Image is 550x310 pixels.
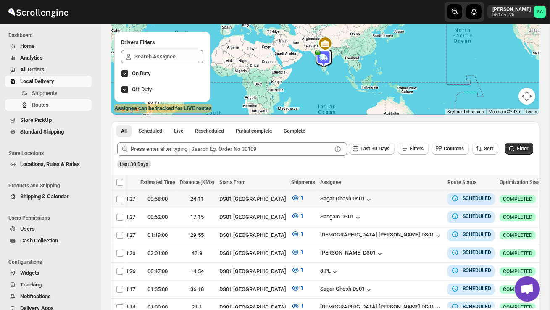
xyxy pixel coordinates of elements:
[121,128,127,134] span: All
[451,230,491,239] button: SCHEDULED
[120,161,148,167] span: Last 30 Days
[140,285,175,294] div: 01:35:00
[8,150,95,157] span: Store Locations
[361,146,389,152] span: Last 30 Days
[5,87,92,99] button: Shipments
[451,266,491,275] button: SCHEDULED
[447,179,476,185] span: Route Status
[32,90,58,96] span: Shipments
[20,117,52,123] span: Store PickUp
[5,52,92,64] button: Analytics
[5,40,92,52] button: Home
[180,179,214,185] span: Distance (KMs)
[236,128,272,134] span: Partial complete
[291,179,315,185] span: Shipments
[320,250,384,258] button: [PERSON_NAME] DS01
[284,128,305,134] span: Complete
[132,70,150,76] span: On Duty
[320,213,362,222] button: Sangam DS01
[140,249,175,257] div: 02:01:00
[503,268,532,275] span: COMPLETED
[472,143,498,155] button: Sort
[5,99,92,111] button: Routes
[180,285,214,294] div: 36.18
[487,5,547,18] button: User menu
[140,231,175,239] div: 01:19:00
[140,213,175,221] div: 00:52:00
[5,279,92,291] button: Tracking
[463,268,491,273] b: SCHEDULED
[20,226,35,232] span: Users
[320,268,339,276] button: 3 PL
[20,193,69,200] span: Shipping & Calendar
[300,267,303,273] span: 1
[20,78,54,84] span: Local Delivery
[180,231,214,239] div: 29.55
[503,214,532,221] span: COMPLETED
[286,191,308,205] button: 1
[463,304,491,310] b: SCHEDULED
[219,195,286,203] div: DS01 [GEOGRAPHIC_DATA]
[134,50,203,63] input: Search Assignee
[300,303,303,309] span: 1
[503,250,532,257] span: COMPLETED
[286,209,308,223] button: 1
[131,142,332,156] input: Press enter after typing | Search Eg. Order No 30109
[534,6,546,18] span: Sanjay chetri
[300,285,303,291] span: 1
[20,270,39,276] span: Widgets
[174,128,183,134] span: Live
[219,249,286,257] div: DS01 [GEOGRAPHIC_DATA]
[300,213,303,219] span: 1
[410,146,424,152] span: Filters
[219,285,286,294] div: DS01 [GEOGRAPHIC_DATA]
[5,191,92,202] button: Shipping & Calendar
[116,125,132,137] button: All routes
[320,286,373,294] button: Sagar Ghosh Ds01
[320,231,442,240] button: [DEMOGRAPHIC_DATA] [PERSON_NAME] DS01
[8,32,95,39] span: Dashboard
[5,158,92,170] button: Locations, Rules & Rates
[463,195,491,201] b: SCHEDULED
[525,109,537,114] a: Terms (opens in new tab)
[5,223,92,235] button: Users
[20,293,51,299] span: Notifications
[320,195,373,204] button: Sagar Ghosh Ds01
[286,281,308,295] button: 1
[5,267,92,279] button: Widgets
[463,250,491,255] b: SCHEDULED
[286,245,308,259] button: 1
[180,213,214,221] div: 17.15
[300,194,303,201] span: 1
[444,146,464,152] span: Columns
[20,129,64,135] span: Standard Shipping
[140,267,175,276] div: 00:47:00
[398,143,429,155] button: Filters
[219,213,286,221] div: DS01 [GEOGRAPHIC_DATA]
[451,212,491,221] button: SCHEDULED
[219,231,286,239] div: DS01 [GEOGRAPHIC_DATA]
[503,286,532,293] span: COMPLETED
[140,195,175,203] div: 00:58:00
[20,66,45,73] span: All Orders
[492,13,531,18] p: b607ea-2b
[219,179,245,185] span: Starts From
[20,55,43,61] span: Analytics
[489,109,520,114] span: Map data ©2025
[8,182,95,189] span: Products and Shipping
[503,232,532,239] span: COMPLETED
[463,213,491,219] b: SCHEDULED
[518,88,535,105] button: Map camera controls
[113,104,141,115] a: Open this area in Google Maps (opens a new window)
[20,43,34,49] span: Home
[515,276,540,302] div: Open chat
[20,281,42,288] span: Tracking
[219,267,286,276] div: DS01 [GEOGRAPHIC_DATA]
[451,194,491,202] button: SCHEDULED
